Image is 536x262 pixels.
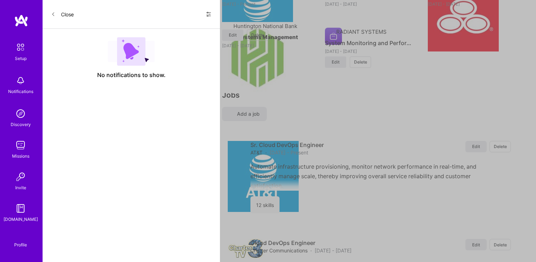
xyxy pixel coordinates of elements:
span: No notifications to show. [97,71,166,79]
img: discovery [13,107,28,121]
button: Close [51,9,74,20]
div: Discovery [11,121,31,128]
div: Invite [15,184,26,191]
div: Notifications [8,88,33,95]
img: guide book [13,201,28,215]
div: [DOMAIN_NAME] [4,215,38,223]
div: Profile [14,241,27,248]
img: empty [108,37,155,66]
img: bell [13,73,28,88]
img: logo [14,14,28,27]
img: Invite [13,170,28,184]
img: setup [13,40,28,55]
img: teamwork [13,138,28,152]
div: Missions [12,152,29,160]
div: Setup [15,55,27,62]
a: Profile [12,234,29,248]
